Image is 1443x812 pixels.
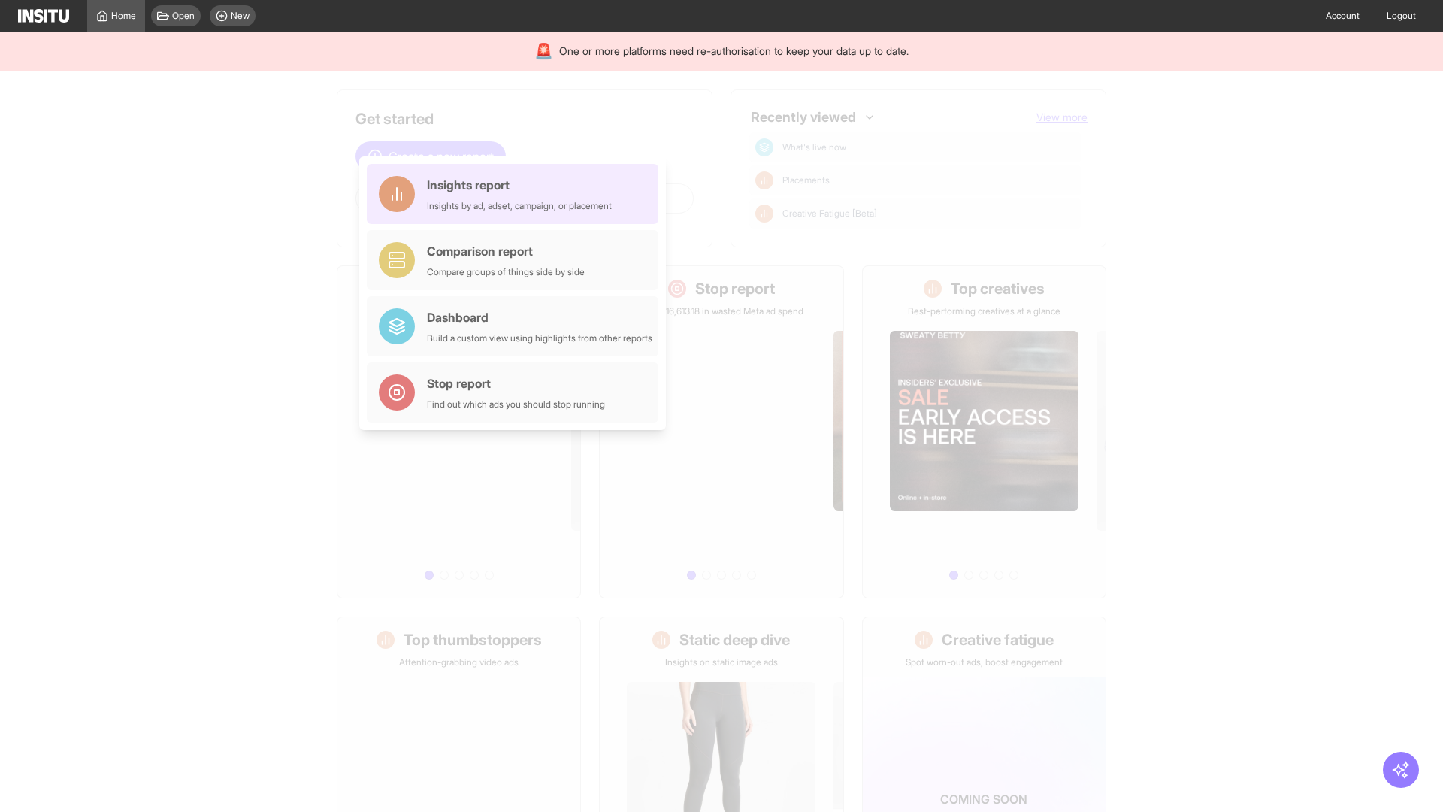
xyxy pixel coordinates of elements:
[427,374,605,392] div: Stop report
[427,398,605,411] div: Find out which ads you should stop running
[534,41,553,62] div: 🚨
[559,44,909,59] span: One or more platforms need re-authorisation to keep your data up to date.
[427,176,612,194] div: Insights report
[111,10,136,22] span: Home
[427,242,585,260] div: Comparison report
[427,308,652,326] div: Dashboard
[231,10,250,22] span: New
[18,9,69,23] img: Logo
[427,266,585,278] div: Compare groups of things side by side
[172,10,195,22] span: Open
[427,332,652,344] div: Build a custom view using highlights from other reports
[427,200,612,212] div: Insights by ad, adset, campaign, or placement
